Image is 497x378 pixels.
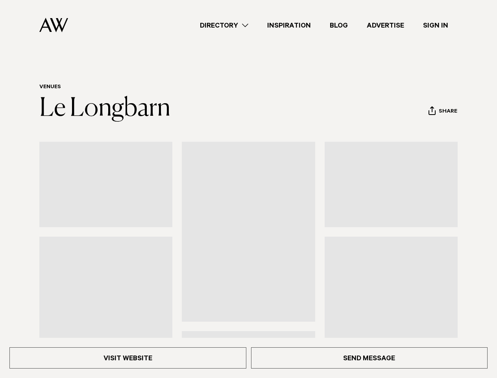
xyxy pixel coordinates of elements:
[320,20,357,31] a: Blog
[9,347,246,369] a: Visit Website
[251,347,488,369] a: Send Message
[428,106,458,118] button: Share
[258,20,320,31] a: Inspiration
[39,84,61,91] a: Venues
[357,20,414,31] a: Advertise
[414,20,458,31] a: Sign In
[190,20,258,31] a: Directory
[439,108,457,116] span: Share
[39,96,170,121] a: Le Longbarn
[39,18,68,32] img: Auckland Weddings Logo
